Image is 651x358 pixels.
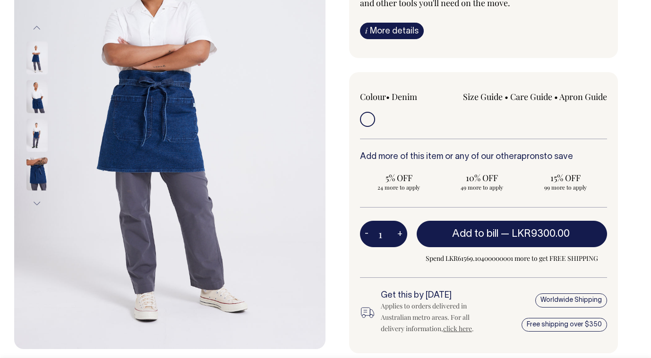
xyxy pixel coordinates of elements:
span: 99 more to apply [531,183,600,191]
button: - [360,225,373,243]
h6: Add more of this item or any of our other to save [360,152,607,162]
button: Next [30,193,44,214]
button: + [393,225,407,243]
span: 10% OFF [448,172,516,183]
img: denim [26,41,48,74]
div: Applies to orders delivered in Australian metro areas. For all delivery information, . [381,300,495,334]
span: 5% OFF [365,172,433,183]
input: 15% OFF 99 more to apply [527,169,604,194]
span: 15% OFF [531,172,600,183]
span: 24 more to apply [365,183,433,191]
span: Add to bill [452,229,498,239]
a: Size Guide [463,91,503,102]
span: Spend LKR61569.10400000001 more to get FREE SHIPPING [417,253,607,264]
h6: Get this by [DATE] [381,291,495,300]
span: i [365,25,368,35]
img: denim [26,118,48,151]
span: 49 more to apply [448,183,516,191]
a: Care Guide [510,91,552,102]
a: iMore details [360,23,424,39]
button: Previous [30,17,44,39]
img: denim [26,157,48,190]
a: click here [443,324,472,333]
label: Denim [392,91,417,102]
span: • [554,91,558,102]
a: aprons [517,153,544,161]
a: Apron Guide [559,91,607,102]
button: Add to bill —LKR9300.00 [417,221,607,247]
span: • [505,91,508,102]
span: LKR9300.00 [512,229,570,239]
div: Colour [360,91,459,102]
span: — [501,229,572,239]
input: 10% OFF 49 more to apply [443,169,521,194]
input: 5% OFF 24 more to apply [360,169,437,194]
img: denim [26,80,48,113]
span: • [386,91,390,102]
